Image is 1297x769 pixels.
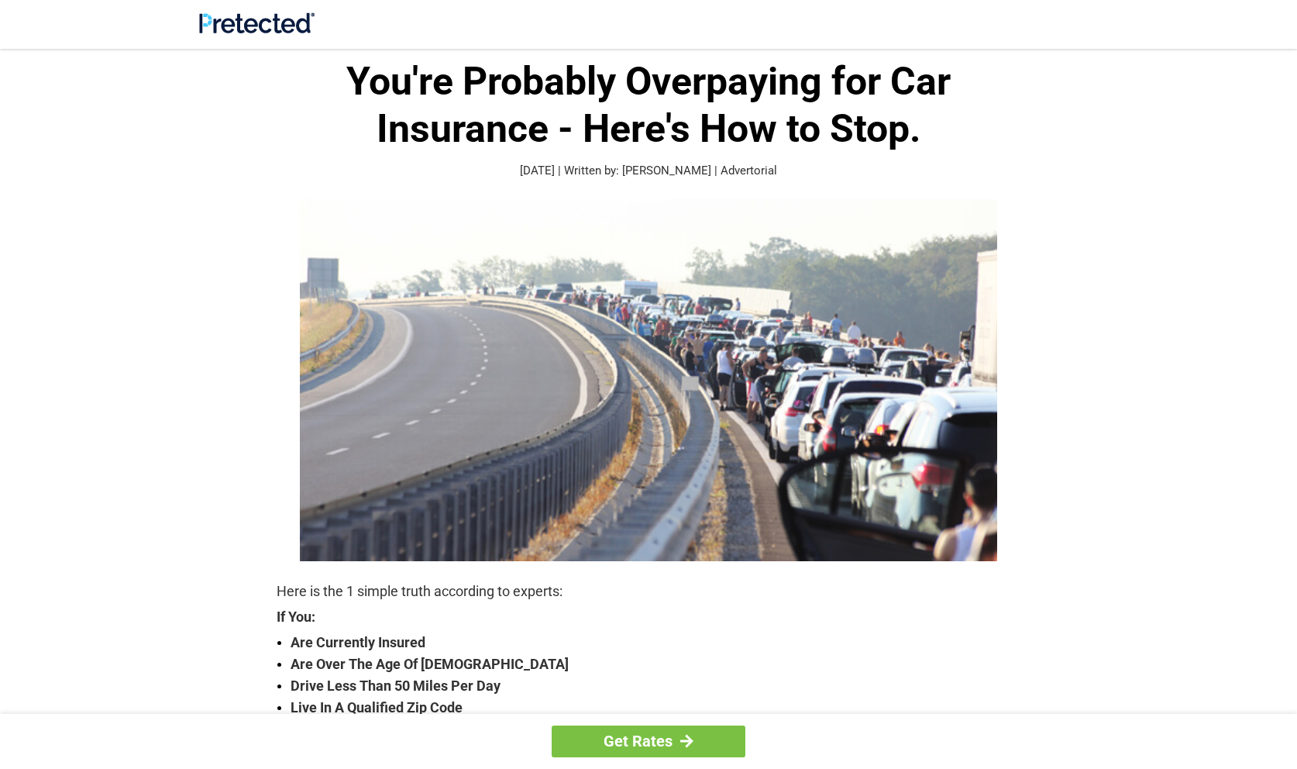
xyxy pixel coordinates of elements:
strong: Are Currently Insured [291,632,1020,653]
h1: You're Probably Overpaying for Car Insurance - Here's How to Stop. [277,58,1020,153]
strong: Are Over The Age Of [DEMOGRAPHIC_DATA] [291,653,1020,675]
p: Here is the 1 simple truth according to experts: [277,581,1020,602]
img: Site Logo [199,12,315,33]
strong: Live In A Qualified Zip Code [291,697,1020,719]
a: Get Rates [552,726,745,757]
strong: If You: [277,610,1020,624]
p: [DATE] | Written by: [PERSON_NAME] | Advertorial [277,162,1020,180]
a: Site Logo [199,22,315,36]
strong: Drive Less Than 50 Miles Per Day [291,675,1020,697]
